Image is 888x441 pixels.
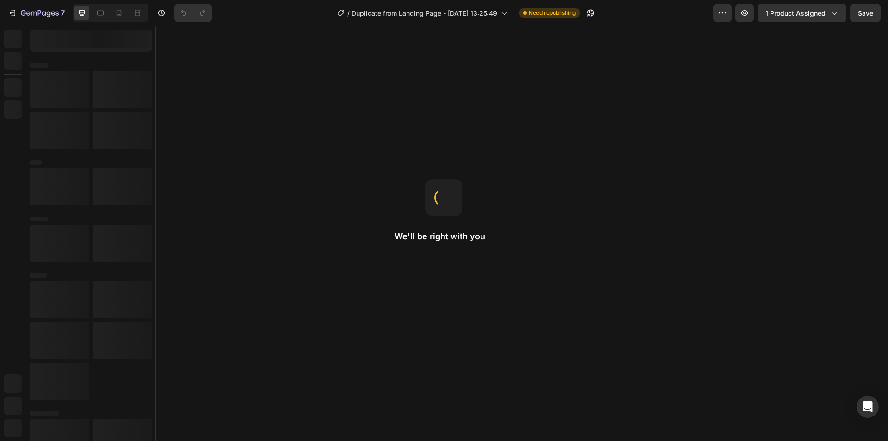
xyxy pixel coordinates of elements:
h2: We'll be right with you [395,231,493,242]
span: Duplicate from Landing Page - [DATE] 13:25:49 [351,8,497,18]
button: 1 product assigned [758,4,846,22]
div: Open Intercom Messenger [857,396,879,418]
button: Save [850,4,881,22]
span: Save [858,9,873,17]
span: 1 product assigned [765,8,826,18]
span: / [347,8,350,18]
div: Undo/Redo [174,4,212,22]
p: 7 [61,7,65,19]
span: Need republishing [529,9,576,17]
button: 7 [4,4,69,22]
